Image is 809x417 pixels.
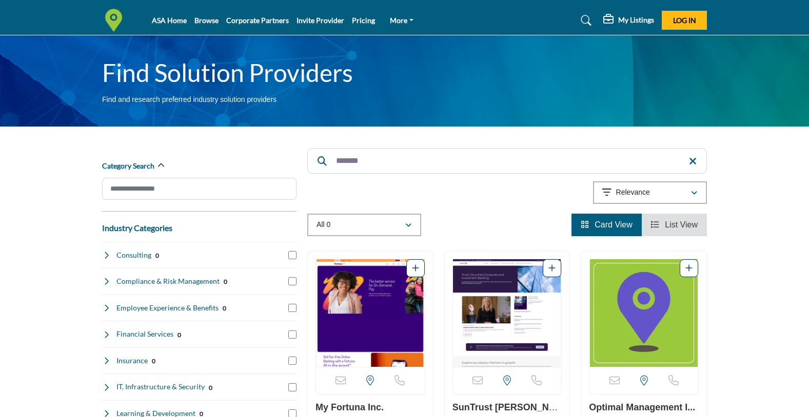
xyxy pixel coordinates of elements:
input: Search Category [102,178,297,200]
div: My Listings [603,14,654,27]
b: 0 [209,384,212,391]
p: Relevance [616,187,650,198]
a: More [383,13,421,28]
h4: IT, Infrastructure & Security: Technology infrastructure, cybersecurity, and IT support services ... [116,382,205,392]
div: 0 Results For Financial Services [177,330,181,339]
input: Select Consulting checkbox [288,251,297,259]
img: Optimal Management Inc. [589,259,698,367]
img: SunTrust Robinson Humphrey [453,259,562,367]
a: Browse [194,16,219,25]
a: ASA Home [152,16,187,25]
div: 0 Results For Compliance & Risk Management [224,277,227,286]
h5: My Listings [618,15,654,25]
span: Log In [673,16,696,25]
div: 0 Results For Insurance [152,356,155,365]
h2: Category Search [102,161,154,171]
a: My Fortuna Inc. [315,402,384,412]
h4: Employee Experience & Benefits: Solutions for enhancing workplace culture, employee satisfaction,... [116,303,219,313]
a: Open Listing in new tab [589,259,698,367]
h3: SunTrust Robinson Humphrey [452,402,562,413]
h3: My Fortuna Inc. [315,402,425,413]
a: Pricing [352,16,375,25]
b: 0 [155,252,159,259]
a: Invite Provider [297,16,344,25]
a: Add To List [412,264,419,273]
input: Search [307,148,707,174]
li: List View [642,214,707,236]
a: Open Listing in new tab [316,259,425,367]
input: Select Employee Experience & Benefits checkbox [288,304,297,312]
h4: Insurance: Specialized insurance coverage including professional liability and workers' compensat... [116,356,148,366]
a: Corporate Partners [226,16,289,25]
div: 0 Results For Consulting [155,251,159,260]
p: All 0 [317,220,330,230]
h1: Find Solution Providers [102,57,353,89]
div: 0 Results For Employee Experience & Benefits [223,303,226,312]
img: My Fortuna Inc. [316,259,425,367]
a: Add To List [685,264,693,273]
span: List View [665,220,698,229]
a: Add To List [548,264,556,273]
button: Industry Categories [102,222,172,234]
div: 0 Results For IT, Infrastructure & Security [209,383,212,392]
a: View Card [581,220,633,229]
button: Relevance [593,181,707,204]
li: Card View [571,214,642,236]
input: Select IT, Infrastructure & Security checkbox [288,383,297,391]
h4: Financial Services: Banking, accounting, and financial planning services tailored for staffing co... [116,329,173,339]
h4: Consulting: Strategic advisory services to help staffing firms optimize operations and grow their... [116,250,151,260]
input: Select Financial Services checkbox [288,330,297,339]
b: 0 [223,305,226,312]
p: Find and research preferred industry solution providers [102,95,277,105]
h3: Optimal Management Inc. [589,402,699,413]
h4: Compliance & Risk Management: Services to ensure staffing companies meet regulatory requirements ... [116,276,220,286]
a: Open Listing in new tab [453,259,562,367]
button: Log In [662,11,707,30]
input: Select Compliance & Risk Management checkbox [288,277,297,285]
a: Optimal Management I... [589,402,695,412]
b: 0 [152,358,155,365]
a: Search [571,12,598,29]
input: Select Insurance checkbox [288,357,297,365]
button: All 0 [307,214,421,236]
span: Card View [595,220,633,229]
b: 0 [224,278,227,285]
img: Site Logo [102,9,130,32]
a: View List [651,220,698,229]
b: 0 [177,331,181,339]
